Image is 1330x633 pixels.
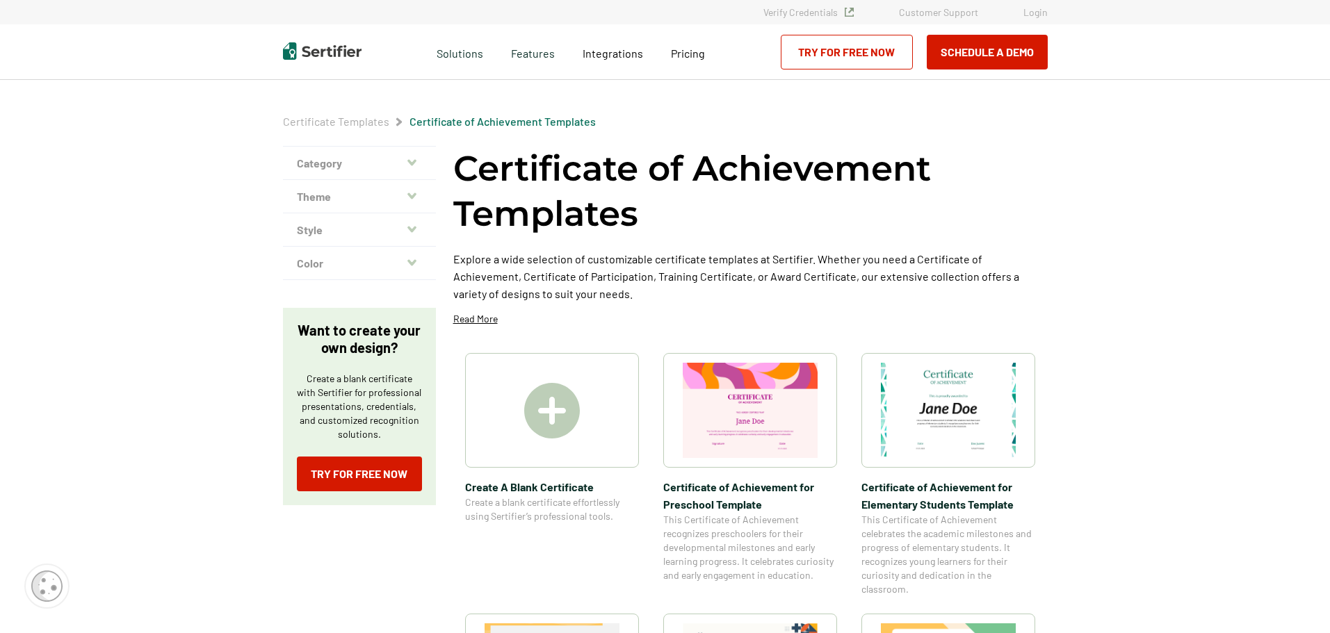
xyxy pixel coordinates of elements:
a: Certificate Templates [283,115,389,128]
button: Category [283,147,436,180]
span: Certificate of Achievement for Elementary Students Template [861,478,1035,513]
a: Certificate of Achievement for Preschool TemplateCertificate of Achievement for Preschool Templat... [663,353,837,596]
div: Breadcrumb [283,115,596,129]
img: Cookie Popup Icon [31,570,63,602]
a: Login [1023,6,1048,18]
span: This Certificate of Achievement recognizes preschoolers for their developmental milestones and ea... [663,513,837,582]
h1: Certificate of Achievement Templates [453,146,1048,236]
button: Color [283,247,436,280]
span: Create a blank certificate effortlessly using Sertifier’s professional tools. [465,495,639,523]
span: Certificate of Achievement Templates [409,115,596,129]
span: Pricing [671,47,705,60]
img: Verified [845,8,854,17]
button: Style [283,213,436,247]
span: This Certificate of Achievement celebrates the academic milestones and progress of elementary stu... [861,513,1035,596]
span: Certificate of Achievement for Preschool Template [663,478,837,513]
span: Integrations [583,47,643,60]
a: Try for Free Now [297,457,422,491]
a: Customer Support [899,6,978,18]
button: Theme [283,180,436,213]
img: Sertifier | Digital Credentialing Platform [283,42,362,60]
img: Create A Blank Certificate [524,383,580,438]
button: Schedule a Demo [927,35,1048,69]
a: Integrations [583,43,643,60]
span: Create A Blank Certificate [465,478,639,495]
p: Create a blank certificate with Sertifier for professional presentations, credentials, and custom... [297,372,422,441]
span: Features [511,43,555,60]
a: Certificate of Achievement for Elementary Students TemplateCertificate of Achievement for Element... [861,353,1035,596]
a: Pricing [671,43,705,60]
p: Explore a wide selection of customizable certificate templates at Sertifier. Whether you need a C... [453,250,1048,302]
img: Certificate of Achievement for Preschool Template [683,363,818,458]
span: Solutions [437,43,483,60]
a: Verify Credentials [763,6,854,18]
p: Read More [453,312,498,326]
p: Want to create your own design? [297,322,422,356]
span: Certificate Templates [283,115,389,129]
img: Certificate of Achievement for Elementary Students Template [881,363,1016,458]
a: Certificate of Achievement Templates [409,115,596,128]
iframe: Chat Widget [1260,566,1330,633]
a: Try for Free Now [781,35,913,69]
